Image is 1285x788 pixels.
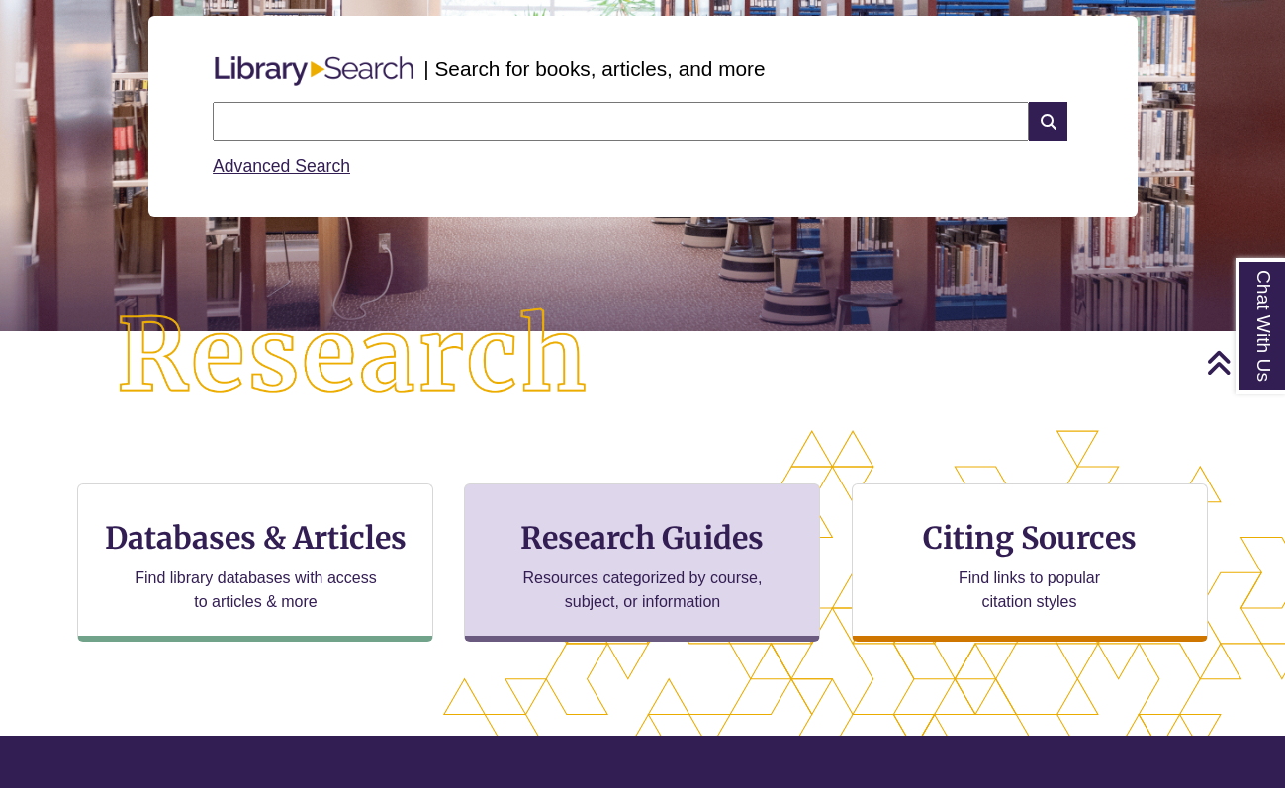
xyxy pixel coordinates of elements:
[77,483,433,642] a: Databases & Articles Find library databases with access to articles & more
[464,483,820,642] a: Research Guides Resources categorized by course, subject, or information
[481,519,803,557] h3: Research Guides
[1206,349,1280,376] a: Back to Top
[423,53,765,84] p: | Search for books, articles, and more
[852,483,1208,642] a: Citing Sources Find links to popular citation styles
[909,519,1150,557] h3: Citing Sources
[933,567,1126,614] p: Find links to popular citation styles
[1029,102,1066,141] i: Search
[64,256,643,457] img: Research
[127,567,385,614] p: Find library databases with access to articles & more
[94,519,416,557] h3: Databases & Articles
[205,48,423,94] img: Libary Search
[213,156,350,176] a: Advanced Search
[513,567,772,614] p: Resources categorized by course, subject, or information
